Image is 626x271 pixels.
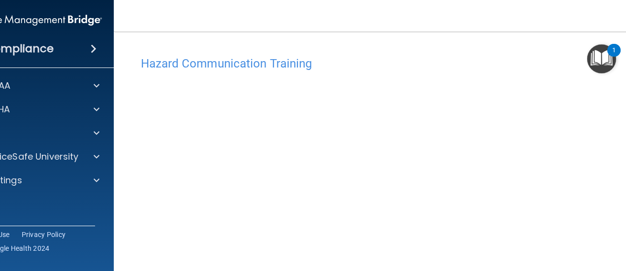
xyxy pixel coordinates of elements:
[587,44,616,73] button: Open Resource Center, 1 new notification
[612,50,616,63] div: 1
[22,230,66,239] a: Privacy Policy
